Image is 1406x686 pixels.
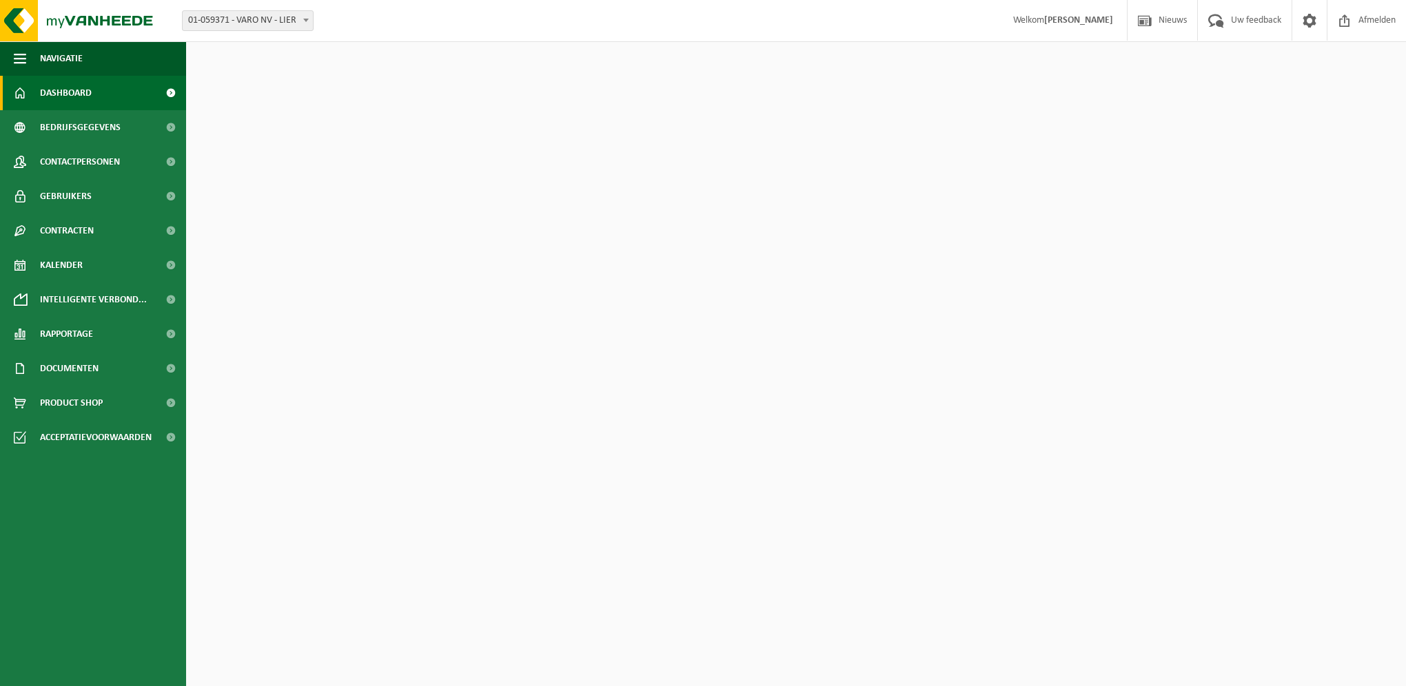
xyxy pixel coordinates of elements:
span: Documenten [40,351,99,386]
span: Product Shop [40,386,103,420]
span: Kalender [40,248,83,282]
span: Rapportage [40,317,93,351]
span: 01-059371 - VARO NV - LIER [182,10,314,31]
strong: [PERSON_NAME] [1044,15,1113,25]
span: Acceptatievoorwaarden [40,420,152,455]
span: Gebruikers [40,179,92,214]
span: 01-059371 - VARO NV - LIER [183,11,313,30]
span: Navigatie [40,41,83,76]
span: Contactpersonen [40,145,120,179]
span: Dashboard [40,76,92,110]
span: Bedrijfsgegevens [40,110,121,145]
span: Contracten [40,214,94,248]
span: Intelligente verbond... [40,282,147,317]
